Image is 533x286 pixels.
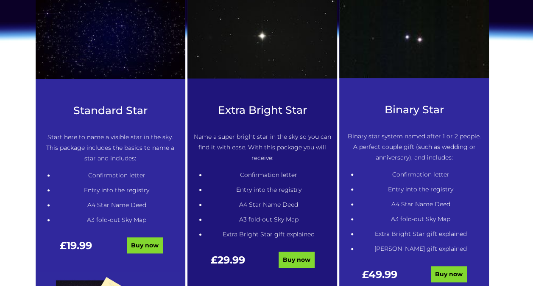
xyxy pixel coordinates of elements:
li: A3 fold-out Sky Map [358,214,483,224]
li: Confirmation letter [358,169,483,180]
li: Entry into the registry [54,185,179,196]
li: A3 fold-out Sky Map [54,215,179,225]
li: Confirmation letter [206,170,331,180]
div: £ [42,240,111,259]
h3: Standard Star [42,104,179,117]
li: Extra Bright Star gift explained [358,229,483,239]
span: 29.99 [218,254,245,266]
li: [PERSON_NAME] gift explained [358,244,483,254]
li: A4 Star Name Deed [358,199,483,210]
li: Entry into the registry [206,185,331,195]
p: Start here to name a visible star in the sky. This package includes the basics to name a star and... [42,132,179,164]
p: Name a super bright star in the sky so you can find it with ease. With this package you will rece... [193,132,331,163]
a: Buy now [279,252,315,268]
div: £ [193,255,262,274]
li: Confirmation letter [54,170,179,181]
a: Buy now [431,266,467,282]
h3: Extra Bright Star [193,104,331,116]
span: 49.99 [368,268,397,280]
li: Entry into the registry [358,184,483,195]
h3: Binary Star [345,104,483,116]
li: Extra Bright Star gift explained [206,229,331,240]
p: Binary star system named after 1 or 2 people. A perfect couple gift (such as wedding or anniversa... [345,131,483,163]
li: A3 fold-out Sky Map [206,214,331,225]
li: A4 Star Name Deed [206,199,331,210]
span: 19.99 [67,239,92,252]
li: A4 Star Name Deed [54,200,179,210]
a: Buy now [127,237,163,253]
